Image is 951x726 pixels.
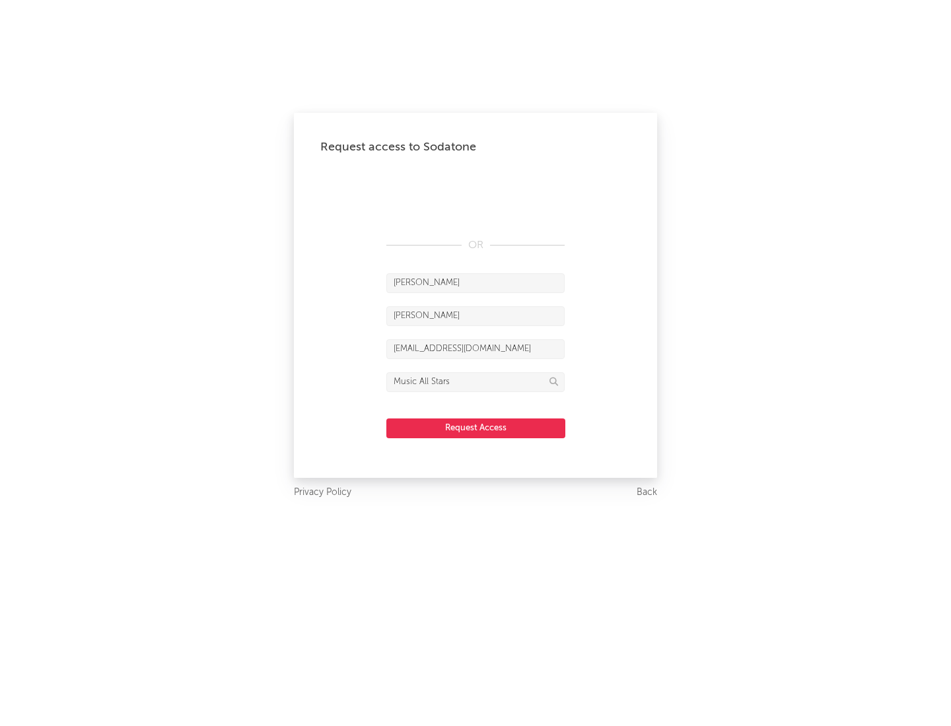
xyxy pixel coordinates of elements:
a: Privacy Policy [294,484,351,501]
button: Request Access [386,418,565,438]
input: Email [386,339,565,359]
div: OR [386,238,565,253]
input: First Name [386,273,565,293]
input: Last Name [386,306,565,326]
div: Request access to Sodatone [320,139,631,155]
input: Division [386,372,565,392]
a: Back [637,484,657,501]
